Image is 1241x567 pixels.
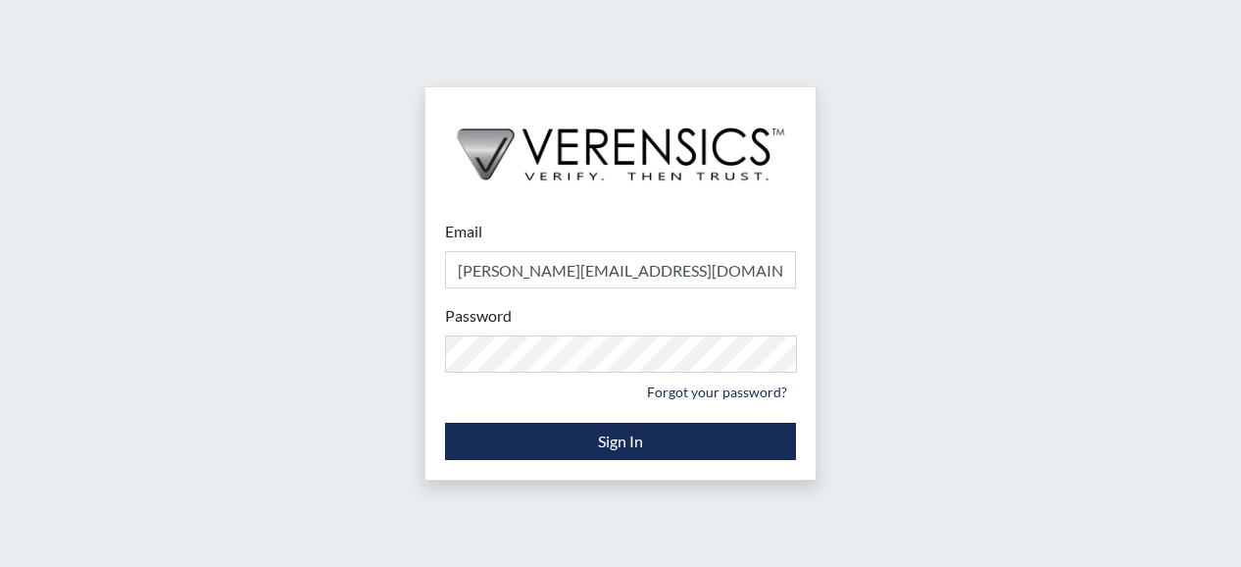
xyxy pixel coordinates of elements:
label: Password [445,304,512,328]
button: Sign In [445,423,796,460]
a: Forgot your password? [638,377,796,407]
label: Email [445,220,482,243]
input: Email [445,251,796,288]
img: logo-wide-black.2aad4157.png [425,87,816,201]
